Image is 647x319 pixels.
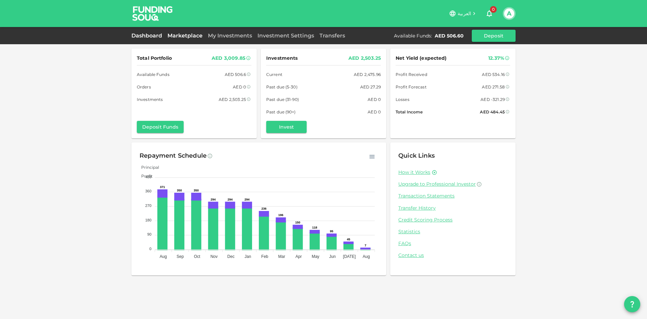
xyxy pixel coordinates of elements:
tspan: May [312,254,319,259]
a: Investment Settings [255,32,317,39]
button: A [504,8,514,19]
a: Transaction Statements [398,193,507,199]
div: AED 506.60 [435,32,464,39]
a: Credit Scoring Process [398,217,507,223]
tspan: 0 [149,247,151,251]
a: Contact us [398,252,507,259]
a: Transfer History [398,205,507,211]
div: AED 2,503.25 [219,96,246,103]
tspan: [DATE] [343,254,356,259]
span: العربية [458,10,471,17]
span: Losses [396,96,409,103]
div: AED 2,475.96 [354,71,381,78]
tspan: Jun [329,254,336,259]
a: Upgrade to Professional Investor [398,181,507,187]
span: Past due (5-30) [266,83,298,90]
tspan: 90 [147,232,151,236]
span: Available Funds [137,71,170,78]
a: Transfers [317,32,348,39]
span: Net Yield (expected) [396,54,447,62]
div: 12.37% [488,54,504,62]
div: AED 3,009.85 [212,54,245,62]
span: Profit Forecast [396,83,427,90]
a: Statistics [398,229,507,235]
span: Current [266,71,282,78]
span: Profit [136,174,153,179]
button: question [624,296,640,312]
div: AED 0 [233,83,246,90]
tspan: Dec [227,254,235,259]
span: 0 [490,6,497,13]
span: Upgrade to Professional Investor [398,181,476,187]
tspan: 180 [145,218,151,222]
span: Principal [136,165,159,170]
button: Deposit [472,30,516,42]
span: Orders [137,83,151,90]
tspan: 270 [145,204,151,208]
span: Total Portfolio [137,54,172,62]
button: Deposit Funds [137,121,184,133]
a: My Investments [205,32,255,39]
a: Dashboard [131,32,165,39]
span: Past due (31-90) [266,96,299,103]
div: AED 534.16 [482,71,505,78]
div: AED 0 [368,108,381,115]
span: Investments [137,96,163,103]
span: Investments [266,54,298,62]
a: Marketplace [165,32,205,39]
div: AED 2,503.25 [348,54,381,62]
div: AED 0 [368,96,381,103]
button: 0 [483,7,496,20]
div: AED 506.6 [225,71,246,78]
div: Repayment Schedule [140,151,207,161]
tspan: 360 [145,189,151,193]
tspan: Jan [245,254,251,259]
tspan: Feb [261,254,268,259]
span: Total Income [396,108,423,115]
div: Available Funds : [394,32,432,39]
tspan: Aug [363,254,370,259]
a: FAQs [398,240,507,247]
div: AED -321.29 [481,96,505,103]
tspan: Aug [160,254,167,259]
tspan: Sep [177,254,184,259]
tspan: Mar [278,254,285,259]
div: AED 271.58 [482,83,505,90]
span: Quick Links [398,152,435,159]
div: AED 27.29 [360,83,381,90]
span: Past due (90+) [266,108,296,115]
tspan: Oct [194,254,201,259]
tspan: 450 [145,175,151,179]
tspan: Apr [296,254,302,259]
div: AED 484.45 [480,108,505,115]
tspan: Nov [210,254,217,259]
a: How it Works [398,169,430,176]
span: Profit Received [396,71,427,78]
button: Invest [266,121,307,133]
